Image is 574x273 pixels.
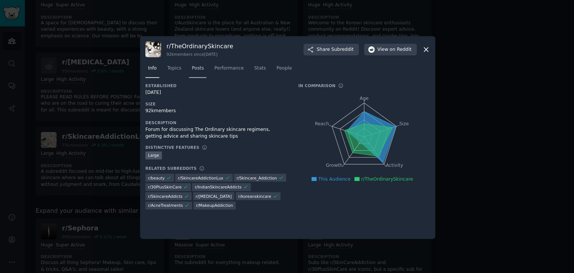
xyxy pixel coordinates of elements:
div: Forum for discussing The Ordinary skincare regimens, getting advice and sharing skincare tips [146,125,287,138]
div: 92k members since [DATE] [167,51,233,56]
a: Info [146,62,160,77]
tspan: Size [398,120,407,126]
tspan: Growth [325,162,341,167]
span: Subreddit [330,46,352,53]
span: People [276,65,291,71]
div: Large [146,150,162,158]
span: on Reddit [388,46,410,53]
h3: In Comparison [297,82,334,88]
span: r/ SkincareAddictionLux [178,174,223,179]
button: ShareSubreddit [303,43,358,55]
span: Posts [192,65,204,71]
span: View [376,46,410,53]
a: Posts [189,62,206,77]
tspan: Reach [314,120,328,126]
h3: r/ TheOrdinarySkincare [167,42,233,50]
h3: Related Subreddits [146,165,197,170]
div: 92k members [146,107,287,114]
span: This Audience [317,175,349,180]
span: r/ 30PlusSkinCare [148,183,182,188]
h3: Distinctive Features [146,144,199,149]
span: r/ MakeupAddiction [196,201,233,206]
span: r/ AcneTreatments [148,201,183,206]
span: Stats [254,65,265,71]
img: TheOrdinarySkincare [146,41,161,57]
h3: Description [146,119,287,124]
span: Info [148,65,157,71]
a: Performance [212,62,246,77]
span: Topics [167,65,181,71]
a: Topics [165,62,184,77]
span: Performance [214,65,243,71]
span: r/ Skincare_Addiction [236,174,276,179]
span: r/ [MEDICAL_DATA] [196,192,232,197]
h3: Size [146,101,287,106]
a: People [273,62,294,77]
span: r/ IndianSkincareAddicts [195,183,241,188]
h3: Established [146,82,287,88]
div: [DATE] [146,89,287,95]
tspan: Age [358,95,367,100]
span: r/ koreanskincare [238,192,271,197]
span: Share [316,46,352,53]
span: r/ SkincareAddicts [148,192,183,197]
tspan: Activity [385,162,402,167]
button: Viewon Reddit [363,43,415,55]
span: r/TheOrdinarySkincare [360,175,411,180]
span: r/ beauty [148,174,165,179]
a: Stats [251,62,268,77]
